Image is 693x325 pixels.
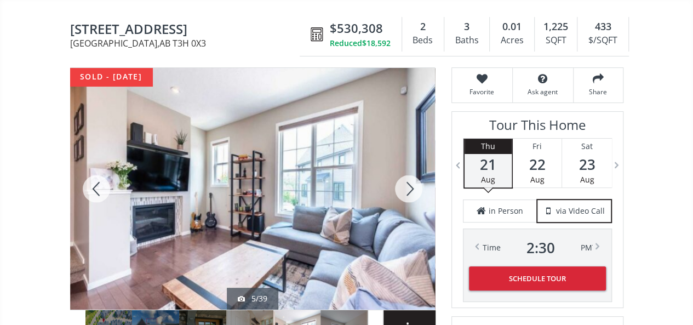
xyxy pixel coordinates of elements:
div: Thu [465,139,512,154]
span: in Person [489,206,523,216]
span: Aug [580,174,594,185]
div: Acres [495,32,529,49]
div: 433 [583,20,622,34]
span: [GEOGRAPHIC_DATA] , AB T3H 0X3 [70,39,305,48]
div: 410 Ascot Circle SW Calgary, AB T3H 0X3 - Photo 5 of 39 [70,68,435,310]
span: Aug [481,174,495,185]
span: $530,308 [330,20,383,37]
div: Fri [513,139,562,154]
span: 410 Ascot Circle SW [70,22,305,39]
div: $/SQFT [583,32,622,49]
span: Favorite [457,87,507,96]
div: Beds [408,32,438,49]
span: 23 [562,157,611,172]
div: Reduced [330,38,391,49]
div: 3 [450,20,484,34]
span: Aug [530,174,545,185]
div: Time PM [483,240,592,255]
span: 1,225 [543,20,568,34]
span: 22 [513,157,562,172]
h3: Tour This Home [463,117,612,138]
div: sold - [DATE] [70,68,152,86]
div: 5/39 [238,293,267,304]
div: 2 [408,20,438,34]
div: 0.01 [495,20,529,34]
button: Schedule Tour [469,266,606,290]
span: Ask agent [518,87,568,96]
span: via Video Call [556,206,605,216]
span: $18,592 [362,38,391,49]
span: Share [579,87,617,96]
span: 21 [465,157,512,172]
div: Baths [450,32,484,49]
div: SQFT [540,32,571,49]
div: Sat [562,139,611,154]
span: 2 : 30 [526,240,555,255]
